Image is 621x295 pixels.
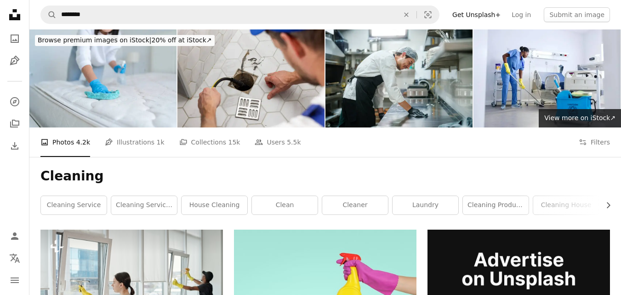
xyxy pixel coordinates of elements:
[40,168,610,185] h1: Cleaning
[6,115,24,133] a: Collections
[41,6,57,23] button: Search Unsplash
[40,6,439,24] form: Find visuals sitewide
[38,36,151,44] span: Browse premium images on iStock |
[38,36,212,44] span: 20% off at iStock ↗
[447,7,506,22] a: Get Unsplash+
[6,227,24,245] a: Log in / Sign up
[157,137,165,147] span: 1k
[579,127,610,157] button: Filters
[255,127,301,157] a: Users 5.5k
[600,196,610,214] button: scroll list to the right
[473,29,621,127] img: A dedicated staff member cleans the floor of a hospital room
[6,137,24,155] a: Download History
[322,196,388,214] a: cleaner
[40,286,223,295] a: Young female cleaner in workwear washing large windows of openspace office against her African Am...
[29,29,220,52] a: Browse premium images on iStock|20% off at iStock↗
[6,29,24,48] a: Photos
[105,127,164,157] a: Illustrations 1k
[182,196,247,214] a: house cleaning
[6,93,24,111] a: Explore
[6,271,24,289] button: Menu
[393,196,458,214] a: laundry
[539,109,621,127] a: View more on iStock↗
[111,196,177,214] a: cleaning services
[179,127,240,157] a: Collections 15k
[533,196,599,214] a: cleaning house
[29,29,177,127] img: Woman Spraying Mattress Cloth With Special Detergents To Remove Stains
[252,196,318,214] a: clean
[234,286,416,295] a: person holding yellow plastic spray bottle
[544,7,610,22] button: Submit an image
[228,137,240,147] span: 15k
[544,114,615,121] span: View more on iStock ↗
[396,6,416,23] button: Clear
[6,249,24,267] button: Language
[6,52,24,70] a: Illustrations
[417,6,439,23] button: Visual search
[506,7,536,22] a: Log in
[287,137,301,147] span: 5.5k
[41,196,107,214] a: cleaning service
[463,196,529,214] a: cleaning products
[177,29,325,127] img: plumber unclogging blocked shower drain with hydro jetting at home bathroom. sewer cleaning service
[325,29,473,127] img: The restaurant chef is wiping down the kitchen counter.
